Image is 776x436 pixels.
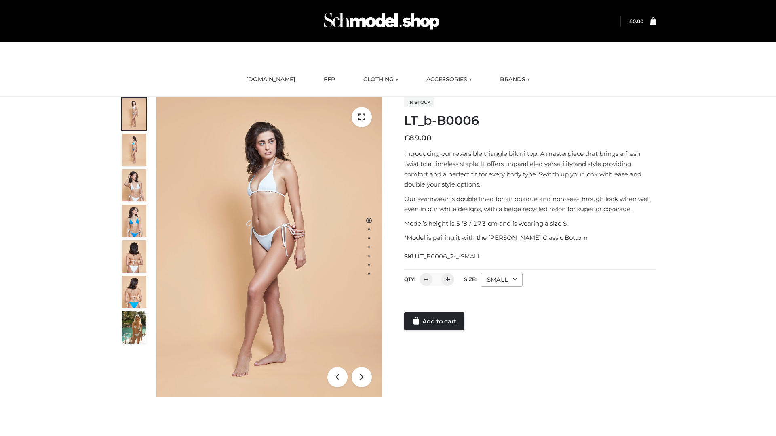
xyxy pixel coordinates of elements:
[404,97,434,107] span: In stock
[404,218,656,229] p: Model’s height is 5 ‘8 / 173 cm and is wearing a size S.
[122,169,146,201] img: ArielClassicBikiniTop_CloudNine_AzureSky_OW114ECO_3-scaled.jpg
[629,18,633,24] span: £
[122,134,146,166] img: ArielClassicBikiniTop_CloudNine_AzureSky_OW114ECO_2-scaled.jpg
[481,273,523,287] div: SMALL
[122,98,146,130] img: ArielClassicBikiniTop_CloudNine_AzureSky_OW114ECO_1-scaled.jpg
[404,312,464,330] a: Add to cart
[357,71,404,88] a: CLOTHING
[318,71,341,88] a: FFP
[404,149,656,190] p: Introducing our reversible triangle bikini top. A masterpiece that brings a fresh twist to a time...
[404,113,656,128] h1: LT_b-B0006
[494,71,536,88] a: BRANDS
[404,134,432,143] bdi: 89.00
[156,97,382,397] img: ArielClassicBikiniTop_CloudNine_AzureSky_OW114ECO_1
[122,276,146,308] img: ArielClassicBikiniTop_CloudNine_AzureSky_OW114ECO_8-scaled.jpg
[404,233,656,243] p: *Model is pairing it with the [PERSON_NAME] Classic Bottom
[629,18,643,24] a: £0.00
[420,71,478,88] a: ACCESSORIES
[404,134,409,143] span: £
[122,311,146,344] img: Arieltop_CloudNine_AzureSky2.jpg
[240,71,302,88] a: [DOMAIN_NAME]
[321,5,442,37] img: Schmodel Admin 964
[404,252,481,261] span: SKU:
[629,18,643,24] bdi: 0.00
[404,276,415,282] label: QTY:
[404,194,656,214] p: Our swimwear is double lined for an opaque and non-see-through look when wet, even in our white d...
[418,253,481,260] span: LT_B0006_2-_-SMALL
[122,240,146,272] img: ArielClassicBikiniTop_CloudNine_AzureSky_OW114ECO_7-scaled.jpg
[122,205,146,237] img: ArielClassicBikiniTop_CloudNine_AzureSky_OW114ECO_4-scaled.jpg
[464,276,477,282] label: Size:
